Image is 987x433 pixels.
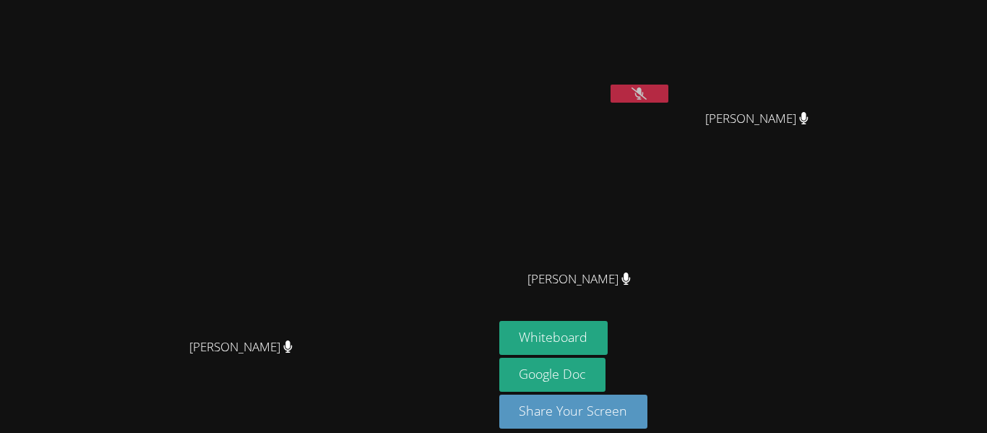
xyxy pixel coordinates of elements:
span: [PERSON_NAME] [527,269,631,290]
span: [PERSON_NAME] [705,108,809,129]
button: Whiteboard [499,321,608,355]
button: Share Your Screen [499,395,648,429]
span: [PERSON_NAME] [189,337,293,358]
a: Google Doc [499,358,606,392]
